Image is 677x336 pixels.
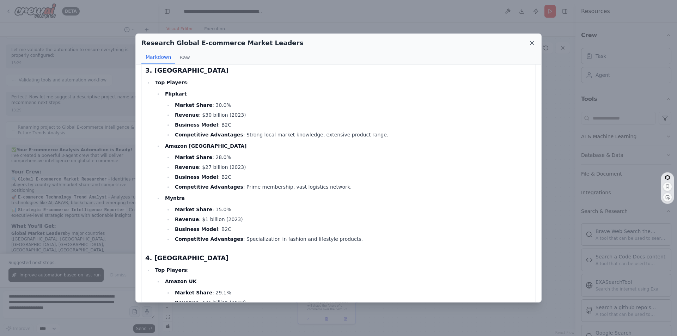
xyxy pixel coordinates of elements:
li: : $30 billion (2023) [173,111,532,119]
strong: Competitive Advantages [175,236,243,242]
strong: Revenue [175,112,199,118]
li: : B2C [173,173,532,181]
li: : 28.0% [173,153,532,161]
strong: Market Share [175,102,212,108]
strong: Competitive Advantages [175,132,243,138]
h2: Research Global E-commerce Market Leaders [141,38,303,48]
strong: Top Players [155,80,187,85]
strong: Top Players [155,267,187,273]
li: : $1 billion (2023) [173,215,532,224]
strong: Flipkart [165,91,187,97]
strong: Amazon UK [165,279,197,284]
strong: Market Share [175,207,212,212]
h3: 4. [GEOGRAPHIC_DATA] [145,253,532,263]
strong: Myntra [165,195,185,201]
li: : £36 billion (2023) [173,298,532,307]
strong: Competitive Advantages [175,184,243,190]
li: : $27 billion (2023) [173,163,532,171]
h3: 3. [GEOGRAPHIC_DATA] [145,66,532,75]
strong: Market Share [175,154,212,160]
li: : Strong local market knowledge, extensive product range. [173,130,532,139]
strong: Revenue [175,164,199,170]
strong: Business Model [175,226,218,232]
strong: Amazon [GEOGRAPHIC_DATA] [165,143,246,149]
li: : 29.1% [173,288,532,297]
strong: Revenue [175,216,199,222]
strong: Business Model [175,174,218,180]
li: : Specialization in fashion and lifestyle products. [173,235,532,243]
li: : B2C [173,121,532,129]
button: Raw [175,51,194,64]
li: : [153,78,532,243]
strong: Business Model [175,122,218,128]
li: : 15.0% [173,205,532,214]
strong: Revenue [175,300,199,305]
strong: Market Share [175,290,212,295]
li: : Prime membership, vast logistics network. [173,183,532,191]
li: : B2C [173,225,532,233]
button: Markdown [141,51,175,64]
li: : 30.0% [173,101,532,109]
